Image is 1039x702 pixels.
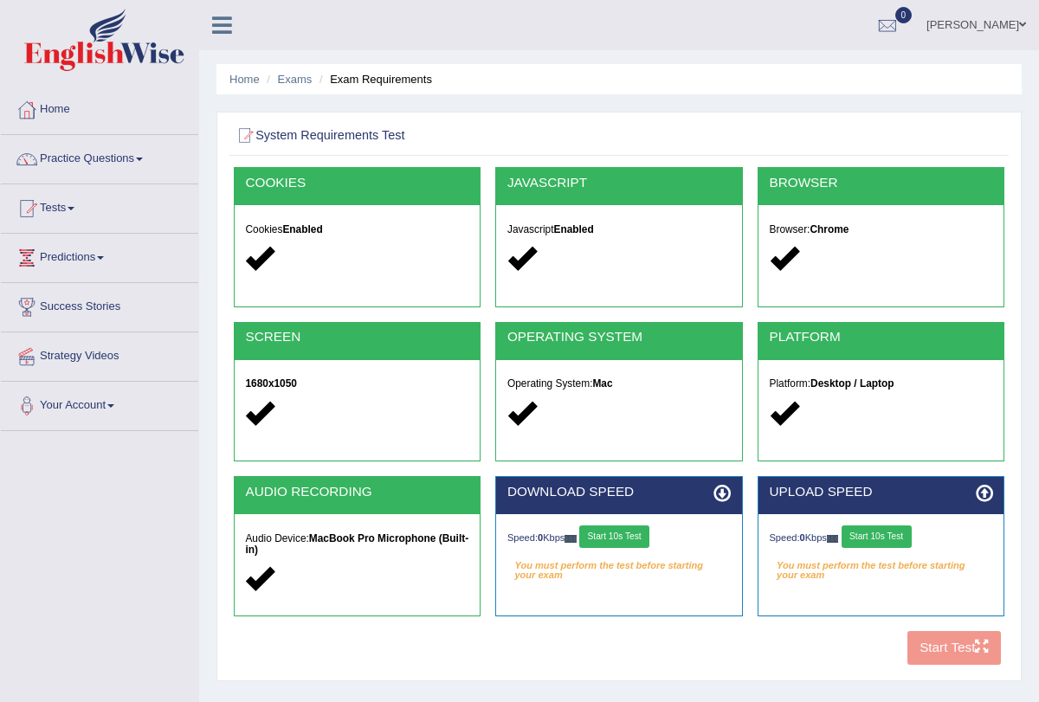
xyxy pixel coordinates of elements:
h5: Audio Device: [245,533,468,556]
li: Exam Requirements [315,71,432,87]
a: Success Stories [1,283,198,326]
h2: PLATFORM [770,330,993,345]
strong: Desktop / Laptop [810,377,894,390]
img: ajax-loader-fb-connection.gif [827,535,839,543]
h5: Platform: [770,378,993,390]
a: Exams [278,73,313,86]
strong: 0 [538,532,543,543]
strong: Mac [592,377,612,390]
strong: Enabled [554,223,594,235]
h2: COOKIES [245,176,468,190]
strong: 1680x1050 [245,377,297,390]
a: Tests [1,184,198,228]
a: Practice Questions [1,135,198,178]
strong: 0 [800,532,805,543]
span: 0 [895,7,913,23]
a: Home [1,86,198,129]
h5: Browser: [770,224,993,235]
h2: BROWSER [770,176,993,190]
em: You must perform the test before starting your exam [507,556,731,578]
strong: Chrome [810,223,849,235]
strong: MacBook Pro Microphone (Built-in) [245,532,468,556]
h2: AUDIO RECORDING [245,485,468,499]
a: Your Account [1,382,198,425]
strong: Enabled [282,223,322,235]
div: Speed: Kbps [507,525,731,551]
img: ajax-loader-fb-connection.gif [565,535,577,543]
h5: Cookies [245,224,468,235]
h2: System Requirements Test [234,125,712,147]
h5: Operating System: [507,378,731,390]
h2: JAVASCRIPT [507,176,731,190]
button: Start 10s Test [842,525,912,548]
h2: OPERATING SYSTEM [507,330,731,345]
h2: UPLOAD SPEED [770,485,993,499]
a: Home [229,73,260,86]
h5: Javascript [507,224,731,235]
h2: SCREEN [245,330,468,345]
h2: DOWNLOAD SPEED [507,485,731,499]
a: Predictions [1,234,198,277]
button: Start 10s Test [579,525,649,548]
a: Strategy Videos [1,332,198,376]
em: You must perform the test before starting your exam [770,556,993,578]
div: Speed: Kbps [770,525,993,551]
